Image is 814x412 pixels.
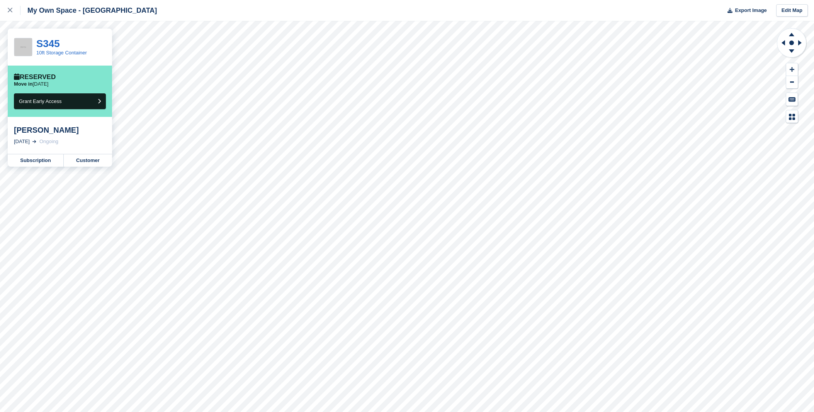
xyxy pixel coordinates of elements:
button: Keyboard Shortcuts [786,93,798,106]
button: Export Image [723,4,767,17]
a: S345 [36,38,60,49]
span: Move in [14,81,32,87]
div: My Own Space - [GEOGRAPHIC_DATA] [20,6,157,15]
button: Map Legend [786,110,798,123]
a: Edit Map [776,4,808,17]
img: arrow-right-light-icn-cde0832a797a2874e46488d9cf13f60e5c3a73dbe684e267c42b8395dfbc2abf.svg [32,140,36,143]
img: 256x256-placeholder-a091544baa16b46aadf0b611073c37e8ed6a367829ab441c3b0103e7cf8a5b1b.png [14,38,32,56]
a: 10ft Storage Container [36,50,87,56]
button: Grant Early Access [14,93,106,109]
button: Zoom In [786,63,798,76]
div: Reserved [14,73,56,81]
p: [DATE] [14,81,48,87]
span: Grant Early Access [19,98,62,104]
div: [PERSON_NAME] [14,125,106,135]
a: Subscription [8,154,64,167]
div: [DATE] [14,138,30,145]
button: Zoom Out [786,76,798,89]
a: Customer [64,154,112,167]
span: Export Image [735,7,766,14]
div: Ongoing [39,138,58,145]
